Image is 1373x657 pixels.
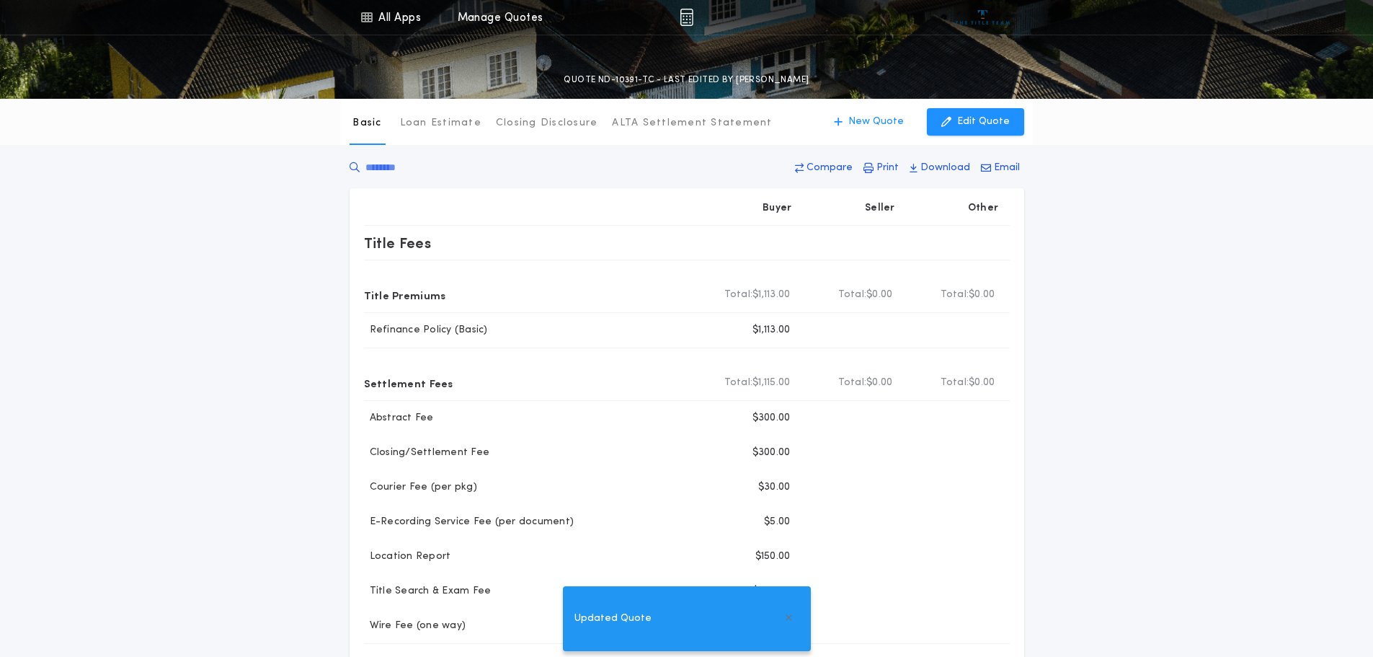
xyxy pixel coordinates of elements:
b: Total: [724,376,753,390]
span: $1,115.00 [752,376,790,390]
p: $150.00 [755,550,791,564]
span: $0.00 [969,288,995,302]
p: Download [920,161,970,175]
span: $1,113.00 [752,288,790,302]
p: Edit Quote [957,115,1010,129]
p: Closing Disclosure [496,116,598,131]
span: $0.00 [866,376,892,390]
p: Print [876,161,899,175]
img: img [680,9,693,26]
p: Loan Estimate [400,116,481,131]
img: vs-icon [956,10,1010,25]
p: Refinance Policy (Basic) [364,323,488,338]
span: Updated Quote [574,611,652,627]
b: Total: [838,288,867,302]
p: E-Recording Service Fee (per document) [364,515,574,529]
p: Title Fees [364,232,432,255]
p: $1,113.00 [752,323,790,338]
p: Title Premiums [364,283,446,307]
button: Compare [791,155,857,181]
button: Print [859,155,903,181]
p: $300.00 [752,446,791,460]
p: $300.00 [752,411,791,425]
p: Location Report [364,550,451,564]
b: Total: [838,376,867,390]
p: Basic [352,116,381,131]
b: Total: [941,288,969,302]
button: Email [977,155,1024,181]
p: $30.00 [758,480,791,495]
p: Email [994,161,1020,175]
p: QUOTE ND-10391-TC - LAST EDITED BY [PERSON_NAME] [564,73,809,87]
b: Total: [941,376,969,390]
b: Total: [724,288,753,302]
span: $0.00 [969,376,995,390]
p: Seller [865,201,895,216]
p: ALTA Settlement Statement [612,116,772,131]
p: Buyer [763,201,791,216]
p: $5.00 [764,515,790,529]
button: Edit Quote [927,108,1024,136]
button: New Quote [819,108,918,136]
p: Courier Fee (per pkg) [364,480,477,495]
p: Compare [807,161,853,175]
p: New Quote [848,115,904,129]
p: Settlement Fees [364,371,453,394]
p: Other [967,201,997,216]
button: Download [905,155,974,181]
span: $0.00 [866,288,892,302]
p: Closing/Settlement Fee [364,446,490,460]
p: Abstract Fee [364,411,434,425]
